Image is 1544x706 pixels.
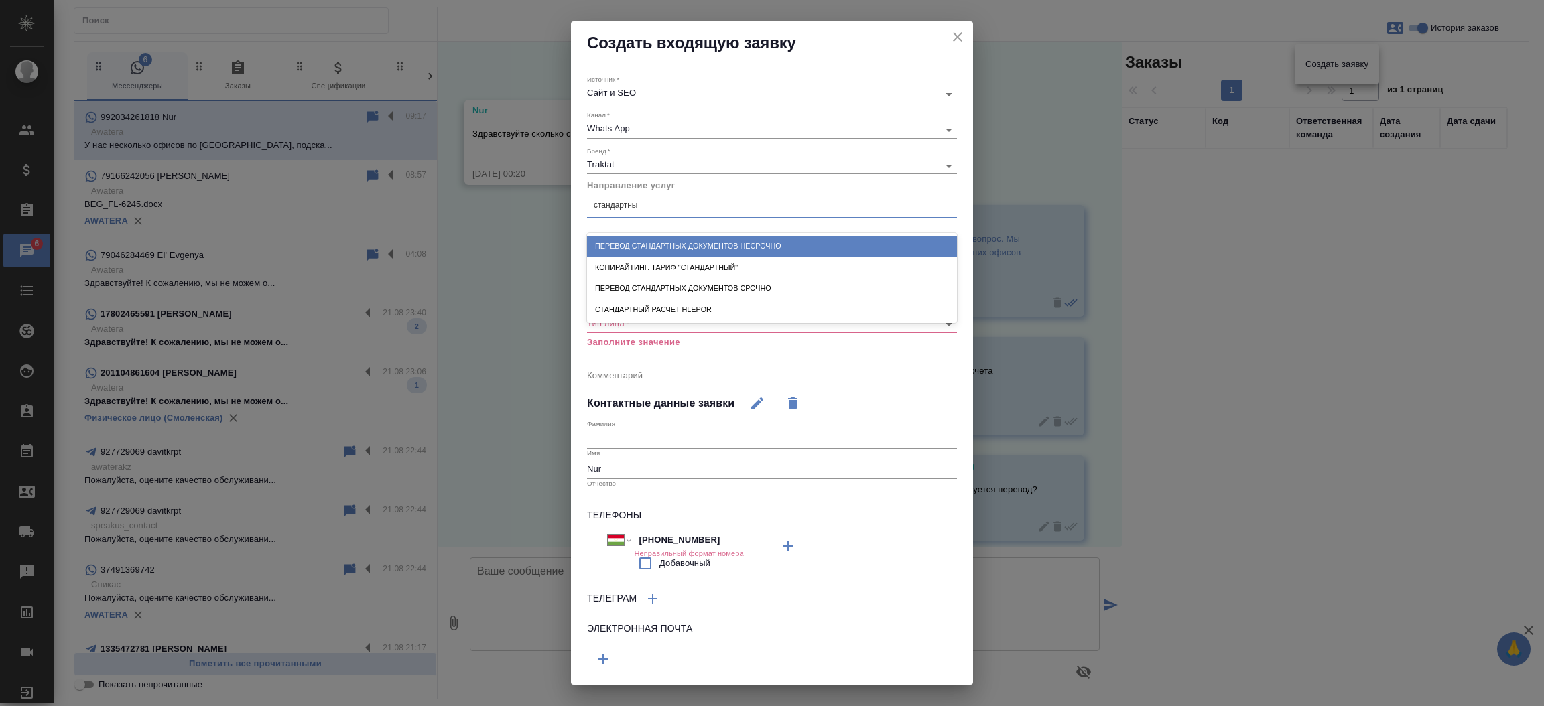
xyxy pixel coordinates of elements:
[659,557,710,570] span: Добавочный
[587,159,957,169] div: Traktat
[587,299,957,320] div: Стандартный расчет hLEPOR
[634,530,751,549] input: ✎ Введи что-нибудь
[587,622,957,636] h6: Электронная почта
[587,643,619,675] button: Добавить
[587,147,610,154] label: Бренд
[587,112,610,119] label: Канал
[587,395,734,411] h4: Контактные данные заявки
[637,583,669,615] button: Добавить
[772,530,804,562] button: Добавить
[948,27,968,47] button: close
[587,278,957,299] div: Перевод стандартных документов срочно
[587,420,615,427] label: Фамилия
[587,508,957,523] h6: Телефоны
[587,480,616,486] label: Отчество
[587,180,675,190] span: Направление услуг
[587,32,957,54] h2: Создать входящую заявку
[587,336,957,349] p: Заполните значение
[587,123,957,133] div: Whats App
[587,88,957,98] div: Сайт и SEO
[587,591,637,606] h6: Телеграм
[587,236,957,257] div: Перевод стандартных документов несрочно
[587,450,600,457] label: Имя
[634,549,743,557] h6: Неправильный формат номера
[777,387,809,419] button: Удалить
[587,257,957,278] div: Копирайтинг. Тариф "стандартный"
[741,387,773,419] button: Редактировать
[587,76,619,83] label: Источник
